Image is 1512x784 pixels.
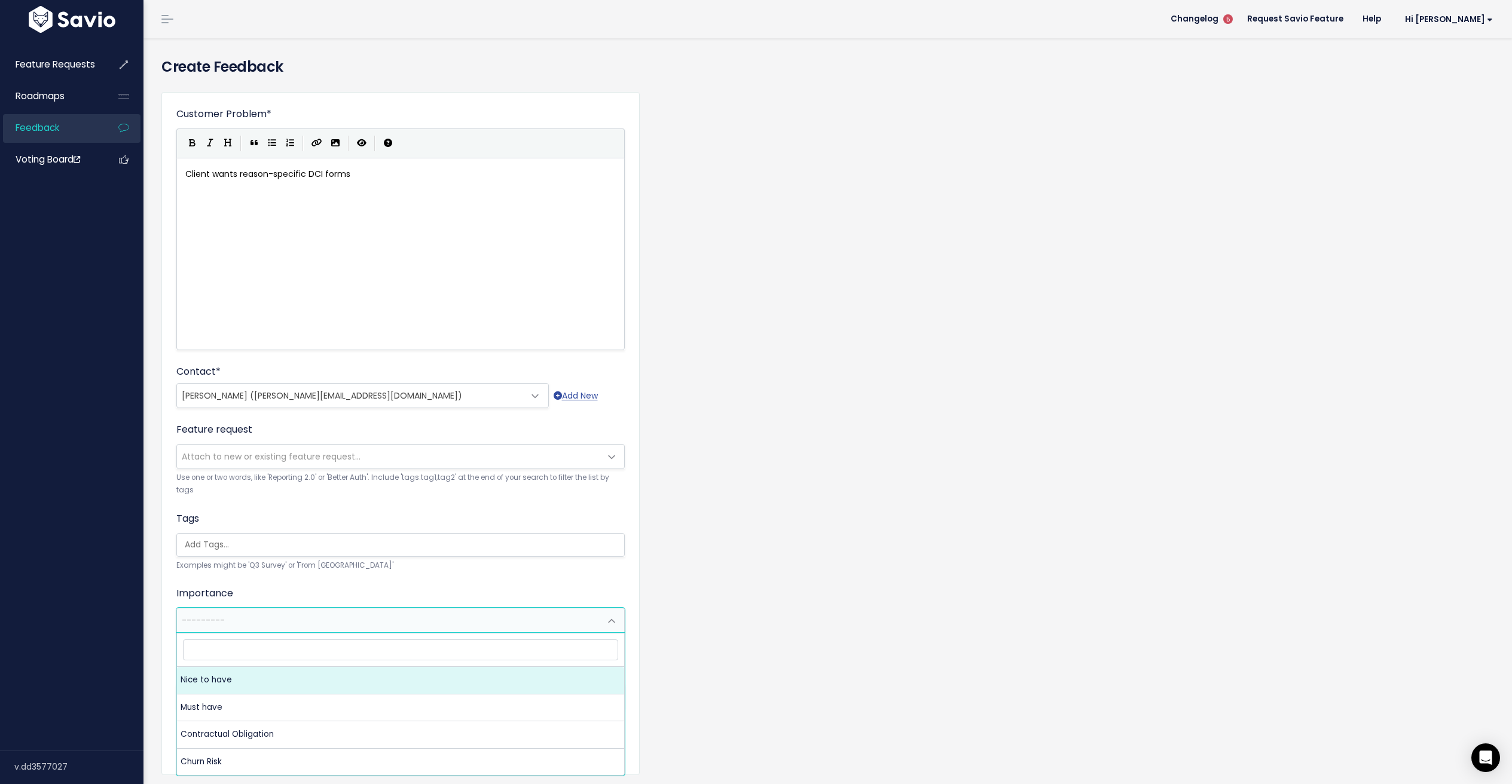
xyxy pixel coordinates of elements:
[177,667,624,694] li: Nice to have
[3,146,99,173] a: Voting Board
[177,721,624,748] li: Contractual Obligation
[554,388,598,403] a: Add New
[1171,15,1218,23] span: Changelog
[379,134,397,152] button: Markdown Guide
[16,90,65,102] span: Roadmaps
[1471,743,1500,772] div: Open Intercom Messenger
[1391,10,1502,29] a: Hi [PERSON_NAME]
[182,390,462,402] span: [PERSON_NAME] ([PERSON_NAME][EMAIL_ADDRESS][DOMAIN_NAME])
[1238,10,1353,28] a: Request Savio Feature
[176,383,549,408] span: Sarah Wood (woods@cecofne.com)
[182,451,361,463] span: Attach to new or existing feature request...
[201,134,219,152] button: Italic
[348,136,349,151] i: |
[1223,14,1233,24] span: 5
[176,422,252,437] label: Feature request
[16,121,59,134] span: Feedback
[177,694,624,721] li: Must have
[177,749,624,775] li: Churn Risk
[307,134,326,152] button: Create Link
[326,134,344,152] button: Import an image
[14,751,143,782] div: v.dd3577027
[3,82,99,110] a: Roadmaps
[1353,10,1391,28] a: Help
[240,136,242,151] i: |
[176,471,625,497] small: Use one or two words, like 'Reporting 2.0' or 'Better Auth'. Include 'tags:tag1,tag2' at the end ...
[176,365,221,379] label: Contact
[16,58,95,71] span: Feature Requests
[1405,15,1493,24] span: Hi [PERSON_NAME]
[219,134,237,152] button: Heading
[176,586,233,601] label: Importance
[3,114,99,142] a: Feedback
[176,107,271,121] label: Customer Problem
[353,134,371,152] button: Toggle Preview
[26,6,118,33] img: logo-white.9d6f32f41409.svg
[245,134,263,152] button: Quote
[3,51,99,78] a: Feature Requests
[176,107,625,760] form: or
[176,559,625,572] small: Examples might be 'Q3 Survey' or 'From [GEOGRAPHIC_DATA]'
[182,614,225,626] span: ---------
[176,512,199,526] label: Tags
[303,136,304,151] i: |
[177,384,524,408] span: Sarah Wood (woods@cecofne.com)
[16,153,80,166] span: Voting Board
[161,56,1494,78] h4: Create Feedback
[374,136,375,151] i: |
[180,538,627,551] input: Add Tags...
[281,134,299,152] button: Numbered List
[263,134,281,152] button: Generic List
[183,134,201,152] button: Bold
[185,168,350,180] span: Client wants reason-specific DCI forms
